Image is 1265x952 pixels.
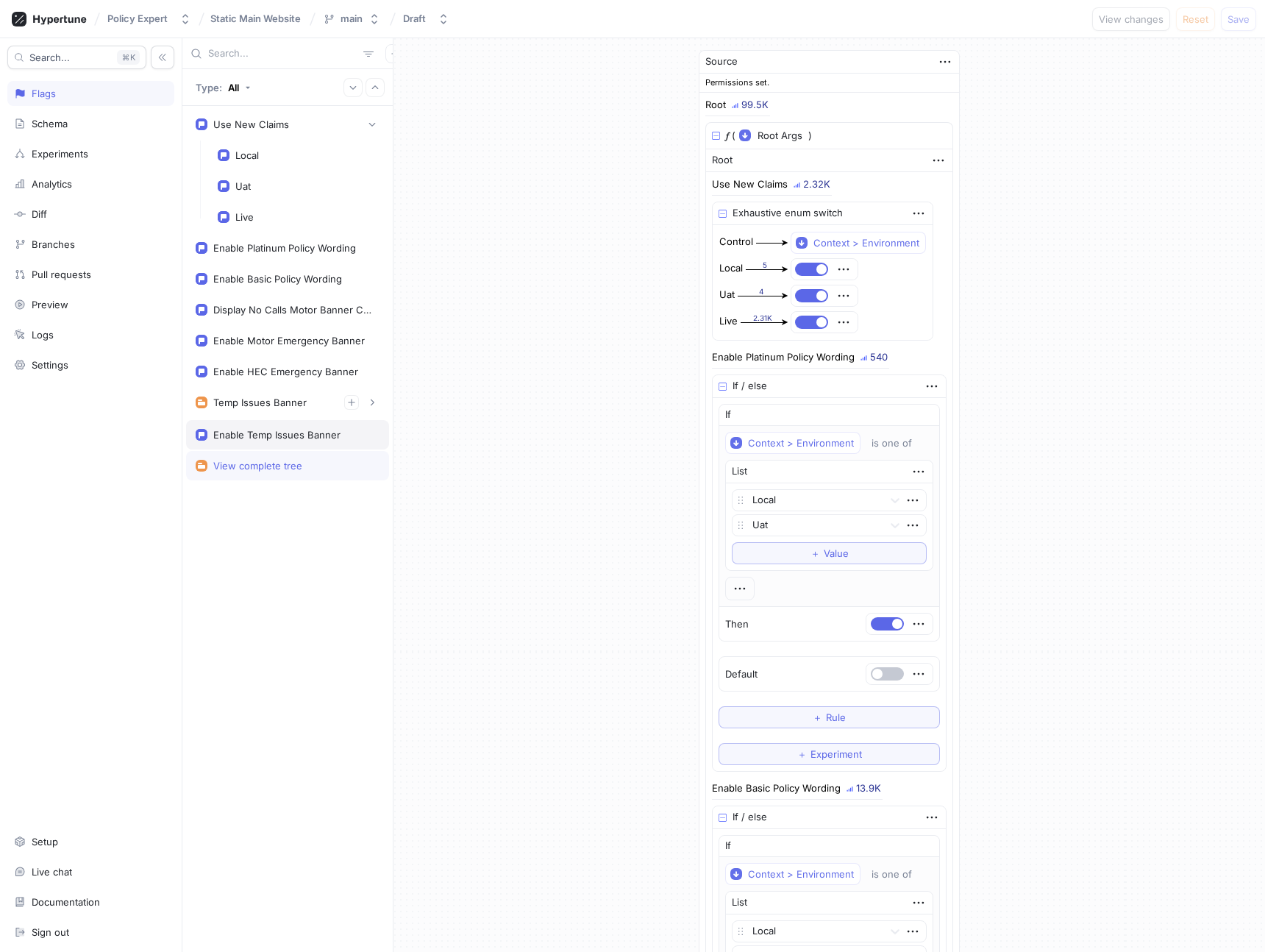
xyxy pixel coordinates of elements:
[872,437,912,450] div: is one of
[32,208,47,220] div: Diff
[7,46,146,69] button: Search...K
[107,13,168,25] div: Policy Expert
[213,429,341,441] div: Enable Temp Issues Banner
[1183,15,1208,24] span: Reset
[190,74,256,100] button: Type: All
[213,242,356,254] div: Enable Platinum Policy Wording
[1221,7,1256,31] button: Save
[32,329,54,341] div: Logs
[101,7,197,31] button: Policy Expert
[32,88,56,99] div: Flags
[733,379,767,394] div: If / else
[235,149,259,161] div: Local
[712,352,855,362] div: Enable Platinum Policy Wording
[872,868,912,881] div: is one of
[719,235,753,249] div: Control
[824,549,849,558] span: Value
[117,50,140,65] div: K
[32,178,72,190] div: Analytics
[213,397,307,408] div: Temp Issues Banner
[810,549,820,558] span: ＋
[719,743,940,765] button: ＋Experiment
[758,129,802,143] span: Root Args
[856,784,881,793] div: 13.9K
[725,617,749,632] p: Then
[705,100,726,110] div: Root
[1092,7,1170,31] button: View changes
[719,314,738,329] div: Live
[32,118,68,129] div: Schema
[725,408,731,422] p: If
[810,750,862,759] span: Experiment
[705,54,738,69] div: Source
[733,810,767,825] div: If / else
[719,706,940,728] button: ＋Rule
[1176,7,1215,31] button: Reset
[719,288,735,302] div: Uat
[366,78,385,97] button: Collapse all
[213,335,365,347] div: Enable Motor Emergency Banner
[213,460,302,472] div: View complete tree
[213,273,342,285] div: Enable Basic Policy Wording
[210,13,301,24] span: Static Main Website
[725,839,731,853] p: If
[738,286,785,297] div: 4
[870,352,888,362] div: 540
[235,180,251,192] div: Uat
[228,82,239,93] div: All
[813,237,919,249] div: Context > Environment
[725,432,860,454] button: Context > Environment
[712,784,841,793] div: Enable Basic Policy Wording
[725,667,758,682] p: Default
[235,211,254,223] div: Live
[208,46,357,61] input: Search...
[741,100,769,110] div: 99.5K
[813,713,822,722] span: ＋
[7,889,174,914] a: Documentation
[712,153,733,168] div: Root
[732,895,747,910] div: List
[196,82,222,93] p: Type:
[748,437,854,450] div: Context > Environment
[732,129,735,143] div: (
[397,7,455,31] button: Draft
[808,129,812,143] div: )
[726,129,729,143] div: 𝑓
[741,313,785,324] div: 2.31K
[32,926,69,938] div: Sign out
[32,359,68,371] div: Settings
[712,180,788,189] div: Use New Claims
[32,866,72,878] div: Live chat
[213,118,289,130] div: Use New Claims
[29,53,70,62] span: Search...
[797,750,807,759] span: ＋
[341,13,363,25] div: main
[699,74,959,93] div: Permissions set.
[32,299,68,310] div: Preview
[403,13,426,25] div: Draft
[865,432,933,454] button: is one of
[826,713,846,722] span: Rule
[1227,15,1250,24] span: Save
[746,260,785,271] div: 5
[32,836,58,848] div: Setup
[732,464,747,479] div: List
[32,896,100,908] div: Documentation
[343,78,363,97] button: Expand all
[32,148,88,160] div: Experiments
[865,863,933,885] button: is one of
[803,180,830,189] div: 2.32K
[213,366,358,377] div: Enable HEC Emergency Banner
[791,232,926,254] button: Context > Environment
[733,206,843,221] div: Exhaustive enum switch
[719,261,743,276] div: Local
[213,304,374,316] div: Display No Calls Motor Banner Content
[32,238,75,250] div: Branches
[725,863,860,885] button: Context > Environment
[748,868,854,881] div: Context > Environment
[32,269,91,280] div: Pull requests
[1099,15,1164,24] span: View changes
[732,542,927,564] button: ＋Value
[317,7,386,31] button: main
